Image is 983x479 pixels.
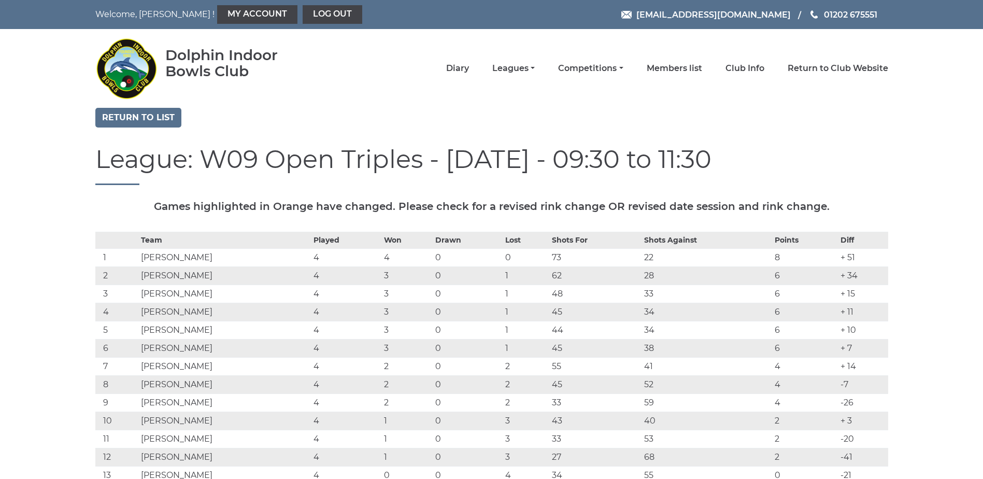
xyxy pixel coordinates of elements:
td: 4 [772,375,837,393]
th: Shots For [549,232,642,248]
td: 3 [381,303,433,321]
th: Team [138,232,311,248]
td: 40 [642,412,772,430]
td: [PERSON_NAME] [138,375,311,393]
td: 33 [549,393,642,412]
th: Diff [838,232,888,248]
td: 43 [549,412,642,430]
td: 2 [503,375,549,393]
td: 1 [381,430,433,448]
td: [PERSON_NAME] [138,412,311,430]
th: Lost [503,232,549,248]
td: + 51 [838,248,888,266]
img: Phone us [810,10,818,19]
td: 34 [642,303,772,321]
td: + 3 [838,412,888,430]
td: + 11 [838,303,888,321]
a: Email [EMAIL_ADDRESS][DOMAIN_NAME] [621,8,791,21]
td: 1 [503,303,549,321]
th: Points [772,232,837,248]
a: Members list [647,63,702,74]
nav: Welcome, [PERSON_NAME] ! [95,5,417,24]
td: 2 [503,393,549,412]
td: 6 [772,303,837,321]
td: 4 [311,339,381,357]
td: 10 [95,412,138,430]
td: 1 [503,339,549,357]
td: 4 [381,248,433,266]
td: [PERSON_NAME] [138,266,311,285]
td: 45 [549,303,642,321]
td: 3 [503,412,549,430]
td: + 34 [838,266,888,285]
td: + 14 [838,357,888,375]
td: 6 [772,266,837,285]
td: [PERSON_NAME] [138,393,311,412]
a: Club Info [725,63,764,74]
td: [PERSON_NAME] [138,430,311,448]
td: 3 [95,285,138,303]
td: 22 [642,248,772,266]
td: 0 [433,393,503,412]
td: 7 [95,357,138,375]
td: 2 [772,448,837,466]
a: Competitions [558,63,623,74]
td: 45 [549,339,642,357]
td: 3 [503,430,549,448]
td: [PERSON_NAME] [138,321,311,339]
td: 0 [433,285,503,303]
td: 2 [772,430,837,448]
td: 3 [381,266,433,285]
td: 1 [95,248,138,266]
td: 0 [503,248,549,266]
td: 4 [311,430,381,448]
td: 4 [311,266,381,285]
td: 52 [642,375,772,393]
td: 34 [642,321,772,339]
td: 44 [549,321,642,339]
td: 0 [433,266,503,285]
td: 4 [311,303,381,321]
a: Return to list [95,108,181,128]
td: 28 [642,266,772,285]
td: 55 [549,357,642,375]
td: 1 [503,285,549,303]
td: 6 [772,285,837,303]
a: Leagues [492,63,535,74]
td: 0 [433,339,503,357]
td: 73 [549,248,642,266]
td: 0 [433,321,503,339]
td: 4 [311,448,381,466]
td: 0 [433,303,503,321]
td: -41 [838,448,888,466]
td: 1 [381,412,433,430]
span: [EMAIL_ADDRESS][DOMAIN_NAME] [636,9,791,19]
td: 0 [433,448,503,466]
td: 2 [381,357,433,375]
td: -7 [838,375,888,393]
td: + 7 [838,339,888,357]
td: 4 [311,393,381,412]
a: Diary [446,63,469,74]
td: 11 [95,430,138,448]
td: 41 [642,357,772,375]
td: 4 [311,357,381,375]
img: Dolphin Indoor Bowls Club [95,32,158,105]
td: [PERSON_NAME] [138,248,311,266]
td: 53 [642,430,772,448]
td: 0 [433,375,503,393]
td: -20 [838,430,888,448]
td: 4 [311,375,381,393]
td: 0 [433,430,503,448]
td: 1 [503,321,549,339]
td: [PERSON_NAME] [138,339,311,357]
td: 6 [772,339,837,357]
td: 4 [311,248,381,266]
h1: League: W09 Open Triples - [DATE] - 09:30 to 11:30 [95,146,888,185]
td: 2 [381,393,433,412]
th: Won [381,232,433,248]
td: 3 [381,339,433,357]
td: -26 [838,393,888,412]
td: 2 [503,357,549,375]
td: 8 [772,248,837,266]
